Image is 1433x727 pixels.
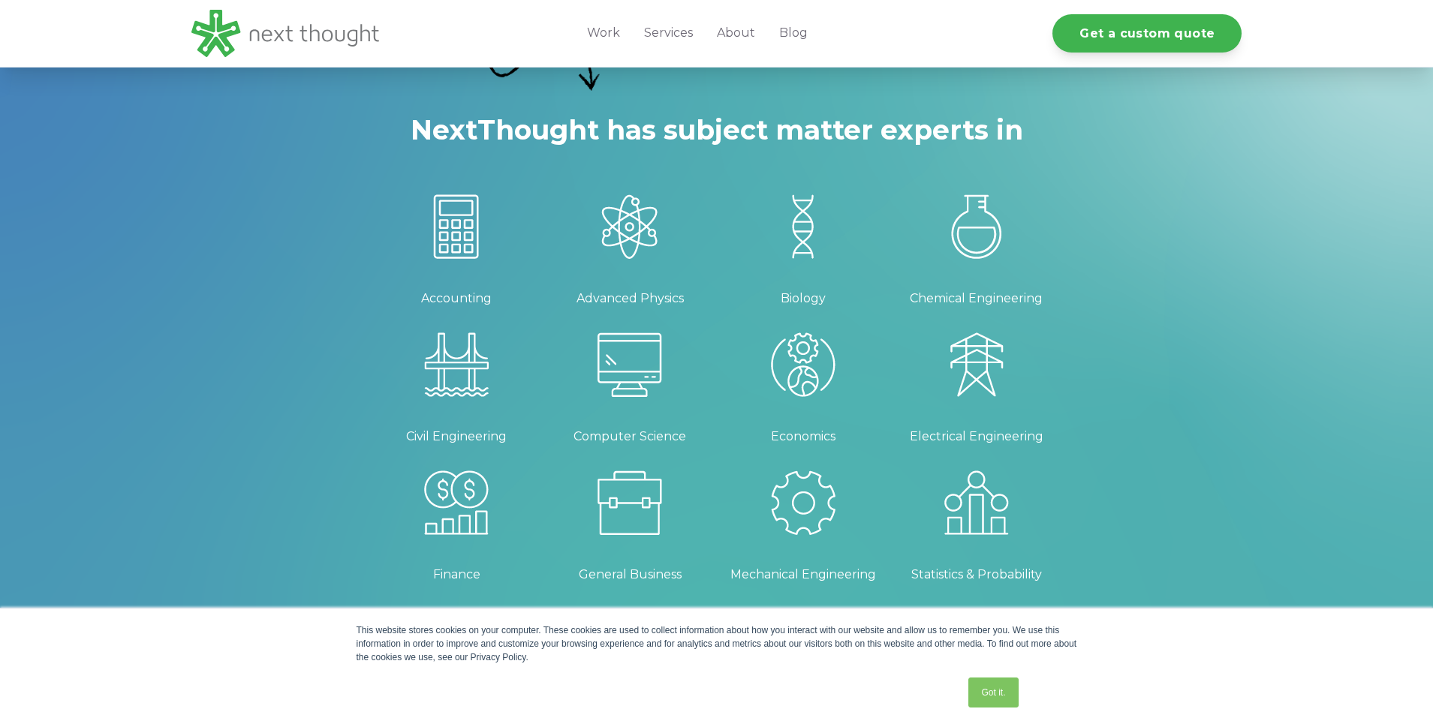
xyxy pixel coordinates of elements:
span: Accounting [421,291,492,305]
span: Advanced Physics [577,291,684,305]
span: Economics [771,429,835,443]
span: General Business [579,567,682,581]
img: Computer Science Icon [598,332,662,397]
img: Civil Engineering Icon [424,332,489,397]
span: Computer Science [574,429,686,443]
img: Statistics _ Probability Icon [944,470,1009,535]
img: Chemical Engineering [944,194,1009,259]
img: Biology Icon [771,194,835,259]
span: NextThought has subject matter experts in [411,113,1023,146]
span: Mechanical Engineering [730,567,876,581]
img: Finance Icon [424,470,489,535]
span: Civil Engineering [406,429,507,443]
img: LG - NextThought Logo [191,10,379,57]
img: Accounting Icon [424,194,489,259]
img: Economics Icon [771,332,835,397]
img: Mechanical Engineering Icon [771,470,835,535]
span: Finance [433,567,480,581]
span: Electrical Engineering [910,429,1043,443]
span: Biology [781,291,826,305]
img: General Business Icon [598,470,662,535]
span: Statistics & Probability [911,567,1042,581]
img: Advanced Physics Icon [598,194,662,259]
a: Get a custom quote [1052,14,1242,53]
img: Electrical Engineering Icon [944,332,1009,397]
a: Got it. [968,677,1018,707]
div: This website stores cookies on your computer. These cookies are used to collect information about... [357,623,1077,664]
span: Chemical Engineering [910,291,1043,305]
